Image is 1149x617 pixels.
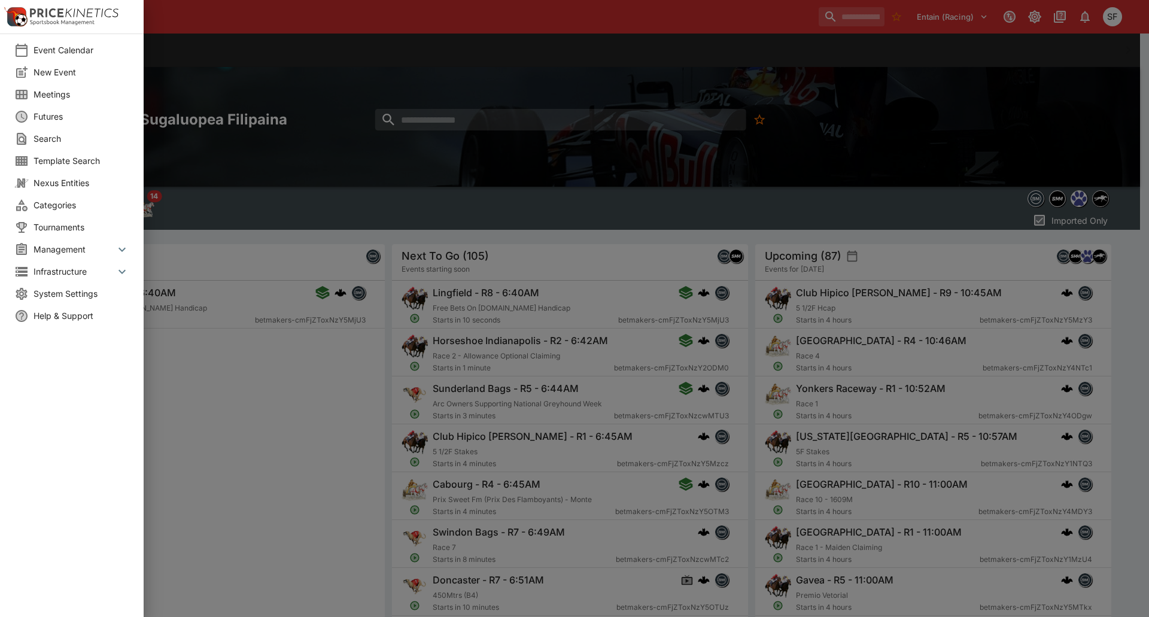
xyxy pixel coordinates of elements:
[34,110,129,123] span: Futures
[34,243,115,256] span: Management
[30,20,95,25] img: Sportsbook Management
[34,154,129,167] span: Template Search
[34,309,129,322] span: Help & Support
[34,44,129,56] span: Event Calendar
[34,287,129,300] span: System Settings
[34,66,129,78] span: New Event
[34,132,129,145] span: Search
[34,88,129,101] span: Meetings
[34,265,115,278] span: Infrastructure
[34,199,129,211] span: Categories
[34,177,129,189] span: Nexus Entities
[4,5,28,29] img: PriceKinetics Logo
[34,221,129,233] span: Tournaments
[30,8,118,17] img: PriceKinetics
